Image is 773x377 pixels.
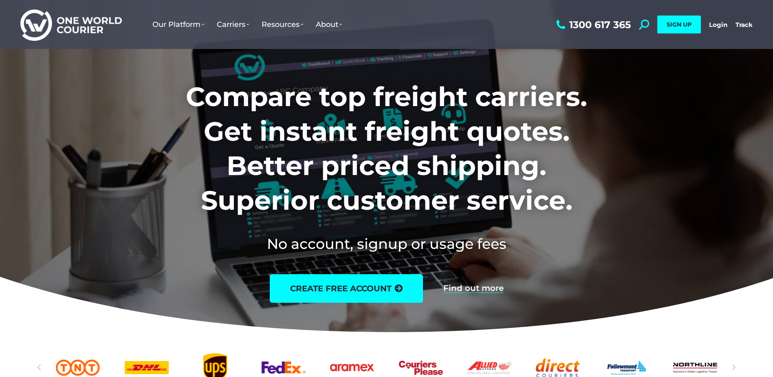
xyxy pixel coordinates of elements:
a: Our Platform [146,12,211,37]
span: Carriers [217,20,249,29]
span: Resources [262,20,304,29]
a: Carriers [211,12,255,37]
a: Track [736,21,753,29]
a: Login [709,21,727,29]
a: 1300 617 365 [554,20,631,30]
span: Our Platform [152,20,205,29]
a: Resources [255,12,310,37]
a: SIGN UP [657,16,701,33]
span: About [316,20,342,29]
span: SIGN UP [667,21,692,28]
h1: Compare top freight carriers. Get instant freight quotes. Better priced shipping. Superior custom... [132,80,641,217]
a: Find out more [443,284,504,293]
a: About [310,12,348,37]
img: One World Courier [20,8,122,41]
a: create free account [270,274,423,303]
h2: No account, signup or usage fees [132,234,641,254]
